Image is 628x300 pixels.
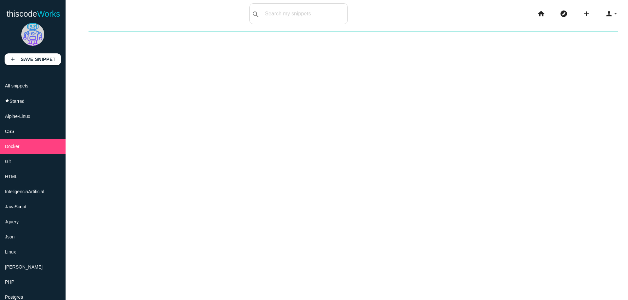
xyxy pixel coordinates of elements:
span: Alpine-Linux [5,114,30,119]
span: Postgres [5,294,23,300]
img: robot.png [21,23,44,46]
span: Starred [10,99,25,104]
i: search [252,4,260,25]
i: star [5,98,10,103]
span: HTML [5,174,17,179]
span: CSS [5,129,14,134]
span: Json [5,234,15,239]
span: InteligenciaArtificial [5,189,44,194]
span: Works [37,9,60,18]
i: add [10,53,16,65]
b: Save Snippet [21,57,56,62]
a: addSave Snippet [5,53,61,65]
i: add [582,3,590,24]
span: All snippets [5,83,29,88]
span: PHP [5,279,14,285]
a: thiscodeWorks [7,3,60,24]
i: arrow_drop_down [613,3,618,24]
span: Jquery [5,219,19,224]
span: Linux [5,249,16,254]
input: Search my snippets [262,7,347,21]
i: person [605,3,613,24]
i: home [537,3,545,24]
span: Git [5,159,11,164]
button: search [250,4,262,24]
span: JavaScript [5,204,26,209]
span: Docker [5,144,19,149]
i: explore [560,3,568,24]
span: [PERSON_NAME] [5,264,43,270]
